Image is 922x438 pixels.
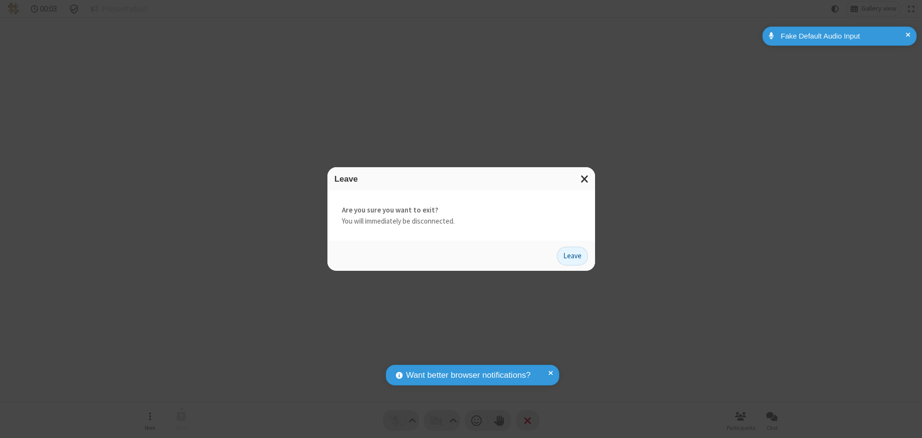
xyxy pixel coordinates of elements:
button: Close modal [575,167,595,191]
span: Want better browser notifications? [406,369,530,382]
button: Leave [557,247,588,266]
h3: Leave [335,174,588,184]
strong: Are you sure you want to exit? [342,205,581,216]
div: You will immediately be disconnected. [327,190,595,241]
div: Fake Default Audio Input [777,31,909,42]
